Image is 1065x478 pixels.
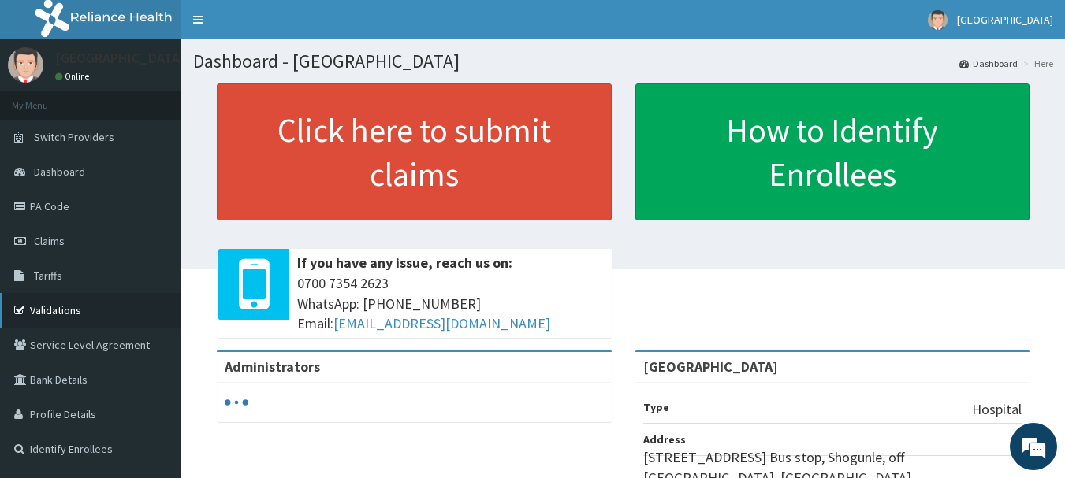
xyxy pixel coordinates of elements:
[635,83,1030,220] a: How to Identify Enrollees
[55,51,185,65] p: [GEOGRAPHIC_DATA]
[225,391,248,414] svg: audio-loading
[333,314,550,332] a: [EMAIL_ADDRESS][DOMAIN_NAME]
[297,254,512,272] b: If you have any issue, reach us on:
[1019,57,1053,70] li: Here
[643,400,669,414] b: Type
[34,269,62,283] span: Tariffs
[225,358,320,376] b: Administrators
[34,234,65,248] span: Claims
[959,57,1018,70] a: Dashboard
[193,51,1053,72] h1: Dashboard - [GEOGRAPHIC_DATA]
[55,71,93,82] a: Online
[297,273,604,334] span: 0700 7354 2623 WhatsApp: [PHONE_NUMBER] Email:
[928,10,948,30] img: User Image
[217,83,612,220] a: Click here to submit claims
[643,432,686,447] b: Address
[643,358,778,376] strong: [GEOGRAPHIC_DATA]
[34,130,114,144] span: Switch Providers
[34,165,85,179] span: Dashboard
[8,47,43,83] img: User Image
[972,399,1022,420] p: Hospital
[957,13,1053,27] span: [GEOGRAPHIC_DATA]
